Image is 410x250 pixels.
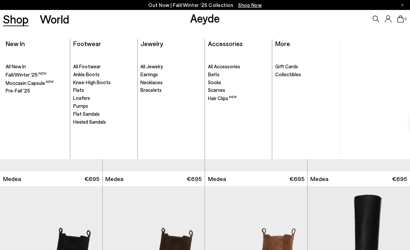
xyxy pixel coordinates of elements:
a: Footwear [73,39,101,47]
span: Necklaces [140,79,163,85]
a: All Footwear [73,63,134,70]
span: Medea [105,175,124,183]
a: Medea €695 [205,171,307,186]
span: 0 [404,17,407,21]
span: €695 [289,175,304,183]
span: Pre-Fall '25 [6,88,30,94]
span: Ankle Boots [73,71,100,77]
a: Fall/Winter '25 [6,71,67,78]
span: All Footwear [73,63,101,69]
a: All Jewelry [140,63,202,70]
span: €695 [84,175,99,183]
a: Pumps [73,103,134,109]
a: Shop [3,13,28,25]
a: More [275,39,290,47]
a: Loafers [73,95,134,101]
a: All New In [6,63,67,70]
span: Medea [208,175,226,183]
a: New In [6,39,25,47]
img: Group_1295_900x.jpg [340,39,407,156]
span: Navigate to /collections/new-in [238,2,262,8]
a: Gift Cards [275,63,337,70]
a: Hair Clips [208,95,269,102]
a: Necklaces [140,79,202,86]
h3: Fall/Winter '25 [343,148,376,153]
a: All Accessories [208,63,269,70]
span: Earrings [140,71,158,77]
a: Bracelets [140,87,202,94]
a: Belts [208,71,269,78]
a: Socks [208,79,269,86]
a: Moccasin Capsule [6,80,67,87]
a: Ankle Boots [73,71,134,78]
a: Fall/Winter '25 Out Now [340,39,407,156]
span: Loafers [73,95,90,101]
p: Out Now | Fall/Winter ‘25 Collection [148,1,262,9]
a: Collectibles [275,71,337,78]
span: Socks [208,79,221,85]
span: Medea [3,175,21,183]
a: Scarves [208,87,269,94]
h3: Out Now [384,148,404,153]
span: Knee-High Boots [73,79,111,85]
span: Bracelets [140,87,162,93]
a: Aeyde [190,11,220,25]
span: €695 [392,175,407,183]
a: World [40,13,69,25]
a: Knee-High Boots [73,79,134,86]
a: 0 [397,15,404,23]
span: Medea [310,175,329,183]
span: Scarves [208,87,225,93]
span: Fall/Winter '25 [6,72,46,78]
span: All Jewelry [140,63,163,69]
a: Pre-Fall '25 [6,88,67,94]
span: €695 [187,175,202,183]
a: Earrings [140,71,202,78]
span: Pumps [73,103,88,109]
span: All Accessories [208,63,240,69]
a: Medea €695 [103,171,205,186]
span: Belts [208,71,220,77]
span: Flats [73,87,84,93]
span: All New In [6,63,26,69]
a: Accessories [208,39,243,47]
a: Flat Sandals [73,111,134,117]
a: Heeled Sandals [73,119,134,125]
span: Hair Clips [208,95,237,101]
span: Moccasin Capsule [6,80,54,86]
a: Flats [73,87,134,94]
span: Gift Cards [275,63,298,69]
span: Heeled Sandals [73,119,106,125]
span: Flat Sandals [73,111,100,117]
span: Collectibles [275,71,301,77]
a: Jewelry [140,39,163,47]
